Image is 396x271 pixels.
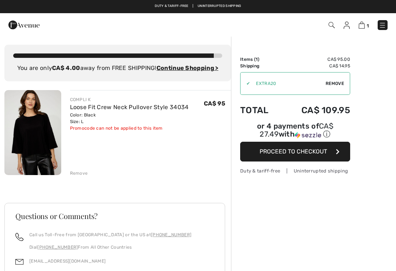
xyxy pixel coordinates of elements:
a: 1 [359,21,369,29]
div: You are only away from FREE SHIPPING! [13,64,222,73]
p: Call us Toll-Free from [GEOGRAPHIC_DATA] or the US at [29,231,191,238]
a: [EMAIL_ADDRESS][DOMAIN_NAME] [29,259,106,264]
a: Loose Fit Crew Neck Pullover Style 34034 [70,104,189,111]
div: Promocode can not be applied to this item [70,125,189,131]
a: [PHONE_NUMBER] [151,232,191,237]
strong: CA$ 4.00 [52,64,80,71]
h3: Questions or Comments? [15,212,214,220]
a: 1ère Avenue [8,21,40,28]
p: Dial From All Other Countries [29,244,191,250]
img: Menu [379,22,386,29]
span: Proceed to Checkout [260,148,327,155]
div: or 4 payments of with [240,123,350,139]
img: Sezzle [295,132,321,138]
img: My Info [344,22,350,29]
img: email [15,258,23,266]
input: Promo code [250,73,326,94]
span: CA$ 27.49 [260,122,333,138]
td: Shipping [240,63,280,69]
img: Search [329,22,335,28]
div: or 4 payments ofCA$ 27.49withSezzle Click to learn more about Sezzle [240,123,350,142]
td: CA$ 109.95 [280,98,350,123]
img: Loose Fit Crew Neck Pullover Style 34034 [4,90,61,175]
span: Remove [326,80,344,87]
img: Shopping Bag [359,22,365,29]
td: Total [240,98,280,123]
div: Remove [70,170,88,177]
span: 1 [367,23,369,29]
span: 1 [256,57,258,62]
button: Proceed to Checkout [240,142,350,162]
td: CA$ 14.95 [280,63,350,69]
a: Continue Shopping > [157,64,219,71]
div: ✔ [241,80,250,87]
img: call [15,233,23,241]
div: COMPLI K [70,96,189,103]
span: CA$ 95 [204,100,225,107]
div: Duty & tariff-free | Uninterrupted shipping [240,167,350,174]
img: 1ère Avenue [8,18,40,32]
div: Color: Black Size: L [70,112,189,125]
a: [PHONE_NUMBER] [37,245,78,250]
td: Items ( ) [240,56,280,63]
td: CA$ 95.00 [280,56,350,63]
